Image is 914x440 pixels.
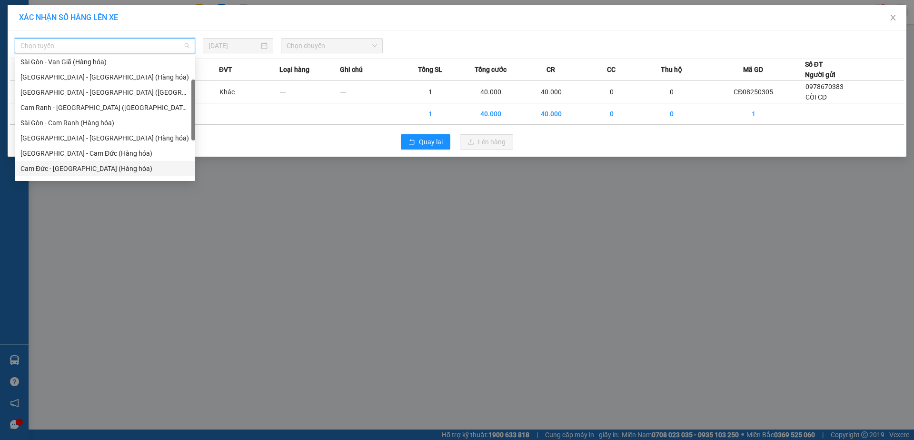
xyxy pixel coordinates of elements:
div: Số ĐT Người gửi [805,59,835,80]
div: Cam Đức - Sài Gòn (Hàng hóa) [15,161,195,176]
td: 0 [581,103,642,125]
td: 0 [642,81,702,103]
div: Sài Gòn - Cam Ranh (Hàng hóa) [20,118,189,128]
span: ĐVT [219,64,232,75]
span: Quay lại [419,137,443,147]
div: Cam Ranh - Sài Gòn (Hàng Hóa) [15,100,195,115]
span: Ghi chú [340,64,363,75]
td: 40.000 [521,81,581,103]
div: Cam Ranh - [GEOGRAPHIC_DATA] ([GEOGRAPHIC_DATA]) [20,102,189,113]
span: Mã GD [743,64,763,75]
div: Sài Gòn - Ninh Hòa (Hàng hóa) [15,85,195,100]
div: Sài Gòn - Cam Đức (Hàng hóa) [15,146,195,161]
td: 1 [400,81,461,103]
button: uploadLên hàng [460,134,513,150]
div: Ninh Diêm - [GEOGRAPHIC_DATA] (Hàng hóa) [20,179,189,189]
span: Chọn chuyến [287,39,377,53]
input: 15/08/2025 [209,40,259,51]
td: 40.000 [521,103,581,125]
div: Cam Đức - [GEOGRAPHIC_DATA] (Hàng hóa) [20,163,189,174]
span: CÒI CĐ [805,93,827,101]
div: Sài Gòn - Ninh Diêm (Hàng hóa) [15,130,195,146]
td: 1 [702,103,805,125]
td: --- [279,81,340,103]
td: CĐ08250305 [702,81,805,103]
div: [GEOGRAPHIC_DATA] - [GEOGRAPHIC_DATA] (Hàng hóa) [20,133,189,143]
span: 0978670383 [805,83,844,90]
span: Loại hàng [279,64,309,75]
span: Chọn tuyến [20,39,189,53]
div: [GEOGRAPHIC_DATA] - Cam Đức (Hàng hóa) [20,148,189,159]
div: Sài Gòn - Cam Ranh (Hàng hóa) [15,115,195,130]
td: 40.000 [460,81,521,103]
span: CC [607,64,616,75]
button: rollbackQuay lại [401,134,450,150]
div: [GEOGRAPHIC_DATA] - [GEOGRAPHIC_DATA] ([GEOGRAPHIC_DATA]) [20,87,189,98]
button: Close [880,5,906,31]
div: Ninh Diêm - Sài Gòn (Hàng hóa) [15,176,195,191]
div: Sài Gòn - Vạn Giã (Hàng hóa) [20,57,189,67]
span: CR [546,64,555,75]
span: close [889,14,897,21]
div: Ninh Hòa - Sài Gòn (Hàng hóa) [15,70,195,85]
div: [GEOGRAPHIC_DATA] - [GEOGRAPHIC_DATA] (Hàng hóa) [20,72,189,82]
span: Tổng cước [475,64,507,75]
span: Tổng SL [418,64,442,75]
td: 0 [642,103,702,125]
td: 40.000 [460,103,521,125]
td: Khác [219,81,279,103]
td: 1 [400,103,461,125]
td: 0 [581,81,642,103]
span: Thu hộ [661,64,682,75]
span: XÁC NHẬN SỐ HÀNG LÊN XE [19,13,118,22]
td: --- [340,81,400,103]
div: Sài Gòn - Vạn Giã (Hàng hóa) [15,54,195,70]
span: rollback [408,139,415,146]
